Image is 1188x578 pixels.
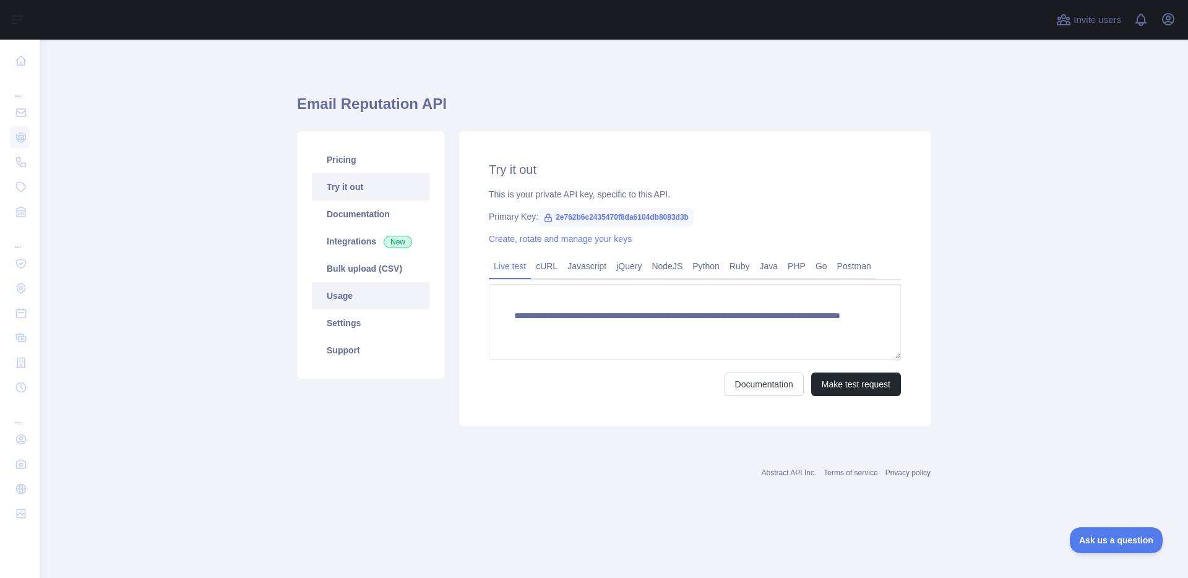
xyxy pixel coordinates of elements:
span: 2e762b6c2435470f8da6104db8083d3b [538,208,694,226]
a: Go [811,256,832,276]
button: Make test request [811,373,901,396]
a: Java [755,256,783,276]
div: Primary Key: [489,210,901,223]
a: Privacy policy [885,468,931,477]
a: Python [687,256,725,276]
a: Abstract API Inc. [762,468,817,477]
a: Terms of service [824,468,877,477]
span: Invite users [1074,13,1121,27]
a: Documentation [725,373,804,396]
a: PHP [783,256,811,276]
h1: Email Reputation API [297,94,931,124]
h2: Try it out [489,161,901,178]
a: cURL [531,256,562,276]
a: Usage [312,282,429,309]
a: Postman [832,256,876,276]
a: Settings [312,309,429,337]
a: Ruby [725,256,755,276]
a: Create, rotate and manage your keys [489,234,632,244]
a: Pricing [312,146,429,173]
a: Javascript [562,256,611,276]
span: New [384,236,412,248]
a: jQuery [611,256,647,276]
div: ... [10,225,30,250]
div: ... [10,74,30,99]
button: Invite users [1054,10,1124,30]
a: NodeJS [647,256,687,276]
a: Try it out [312,173,429,201]
a: Support [312,337,429,364]
div: ... [10,401,30,426]
a: Bulk upload (CSV) [312,255,429,282]
a: Integrations New [312,228,429,255]
iframe: Toggle Customer Support [1070,527,1163,553]
a: Documentation [312,201,429,228]
div: This is your private API key, specific to this API. [489,188,901,201]
a: Live test [489,256,531,276]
